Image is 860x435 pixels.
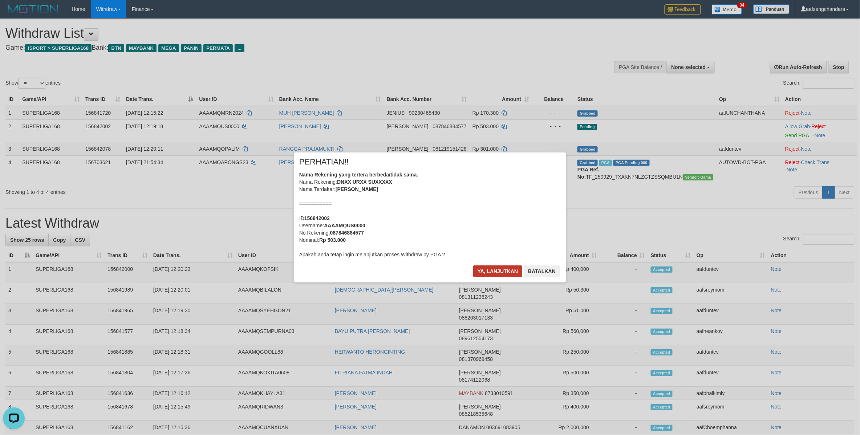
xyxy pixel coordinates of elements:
[473,265,523,277] button: Ya, lanjutkan
[524,265,560,277] button: Batalkan
[3,3,25,25] button: Open LiveChat chat widget
[319,237,346,243] b: Rp 503.000
[336,186,378,192] b: [PERSON_NAME]
[324,223,365,228] b: AAAAMQUS0000
[299,158,349,166] span: PERHATIAN!!
[304,215,330,221] b: 156842002
[299,171,561,258] div: Nama Rekening: Nama Terdaftar: =========== ID Username: No Rekening: Nominal: Apakah anda tetap i...
[299,172,418,178] b: Nama Rekening yang tertera berbeda/tidak sama.
[337,179,392,185] b: DNXX URXX SUXXXXX
[330,230,364,236] b: 087846884577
